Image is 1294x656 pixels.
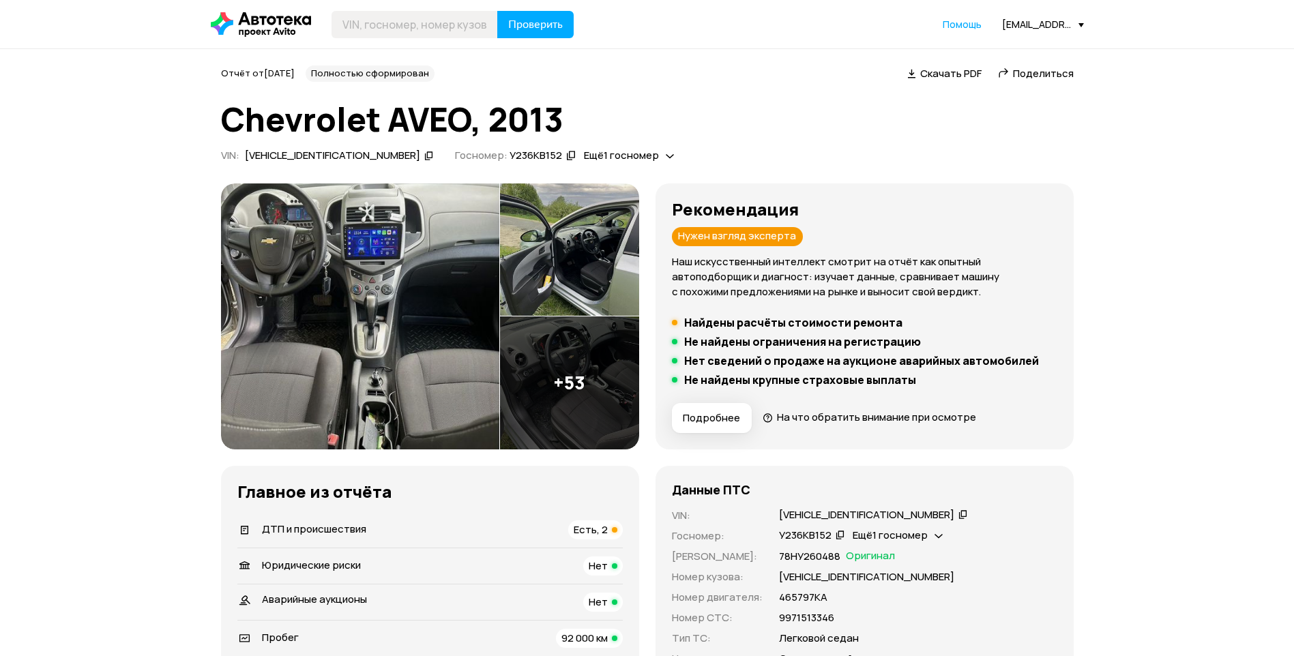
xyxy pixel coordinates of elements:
span: Поделиться [1013,66,1074,80]
button: Проверить [497,11,574,38]
p: Номер двигателя : [672,590,763,605]
input: VIN, госномер, номер кузова [332,11,498,38]
span: Нет [589,595,608,609]
span: 92 000 км [561,631,608,645]
span: Госномер: [455,148,508,162]
span: VIN : [221,148,239,162]
h3: Главное из отчёта [237,482,623,501]
h1: Chevrolet AVEO, 2013 [221,101,1074,138]
div: У236КВ152 [779,528,832,543]
p: 465797КА [779,590,827,605]
p: [PERSON_NAME] : [672,549,763,564]
span: Нет [589,558,608,573]
div: У236КВ152 [510,149,562,163]
a: На что обратить внимание при осмотре [763,410,977,424]
span: Проверить [508,19,563,30]
span: ДТП и происшествия [262,522,366,536]
span: На что обратить внимание при осмотре [777,410,976,424]
p: VIN : [672,508,763,523]
div: [VEHICLE_IDENTIFICATION_NUMBER] [245,149,420,163]
button: Подробнее [672,403,752,433]
span: Отчёт от [DATE] [221,67,295,79]
a: Помощь [943,18,982,31]
p: 9971513346 [779,610,834,625]
h5: Найдены расчёты стоимости ремонта [684,316,902,329]
span: Пробег [262,630,299,644]
p: Тип ТС : [672,631,763,646]
div: Нужен взгляд эксперта [672,227,803,246]
span: Есть, 2 [574,522,608,537]
a: Скачать PDF [907,66,982,80]
p: [VEHICLE_IDENTIFICATION_NUMBER] [779,569,954,584]
h3: Рекомендация [672,200,1057,219]
span: Ещё 1 госномер [853,528,928,542]
span: Ещё 1 госномер [584,148,659,162]
span: Подробнее [683,411,740,425]
div: [EMAIL_ADDRESS][DOMAIN_NAME] [1002,18,1084,31]
p: 78НУ260488 [779,549,840,564]
a: Поделиться [998,66,1074,80]
p: Госномер : [672,528,763,543]
div: Полностью сформирован [306,65,435,82]
h5: Нет сведений о продаже на аукционе аварийных автомобилей [684,354,1039,368]
h4: Данные ПТС [672,482,750,497]
span: Юридические риски [262,558,361,572]
span: Скачать PDF [920,66,982,80]
p: Номер кузова : [672,569,763,584]
h5: Не найдены крупные страховые выплаты [684,373,916,387]
h5: Не найдены ограничения на регистрацию [684,335,921,348]
p: Легковой седан [779,631,859,646]
span: Аварийные аукционы [262,592,367,606]
p: Наш искусственный интеллект смотрит на отчёт как опытный автоподборщик и диагност: изучает данные... [672,254,1057,299]
p: Номер СТС : [672,610,763,625]
div: [VEHICLE_IDENTIFICATION_NUMBER] [779,508,954,522]
span: Оригинал [846,549,895,564]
